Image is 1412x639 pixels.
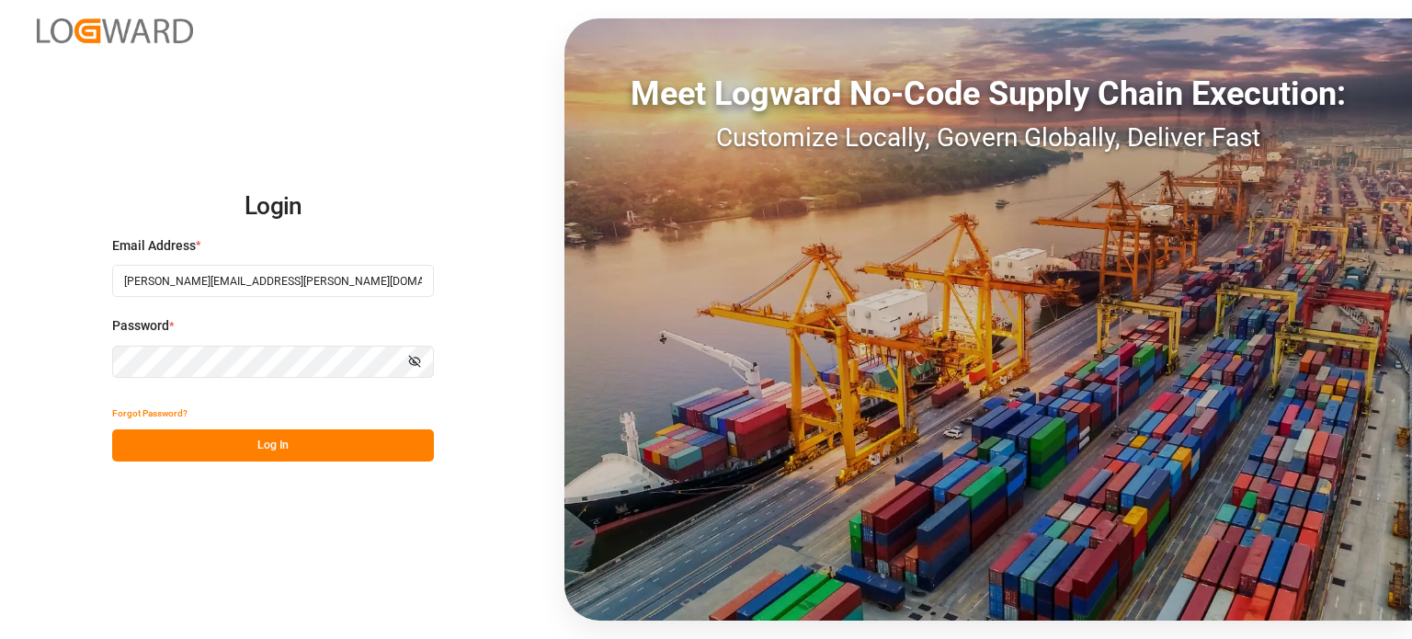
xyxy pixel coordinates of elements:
[564,119,1412,157] div: Customize Locally, Govern Globally, Deliver Fast
[112,316,169,336] span: Password
[37,18,193,43] img: Logward_new_orange.png
[112,397,188,429] button: Forgot Password?
[112,177,434,236] h2: Login
[112,429,434,462] button: Log In
[564,69,1412,119] div: Meet Logward No-Code Supply Chain Execution:
[112,265,434,297] input: Enter your email
[112,236,196,256] span: Email Address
